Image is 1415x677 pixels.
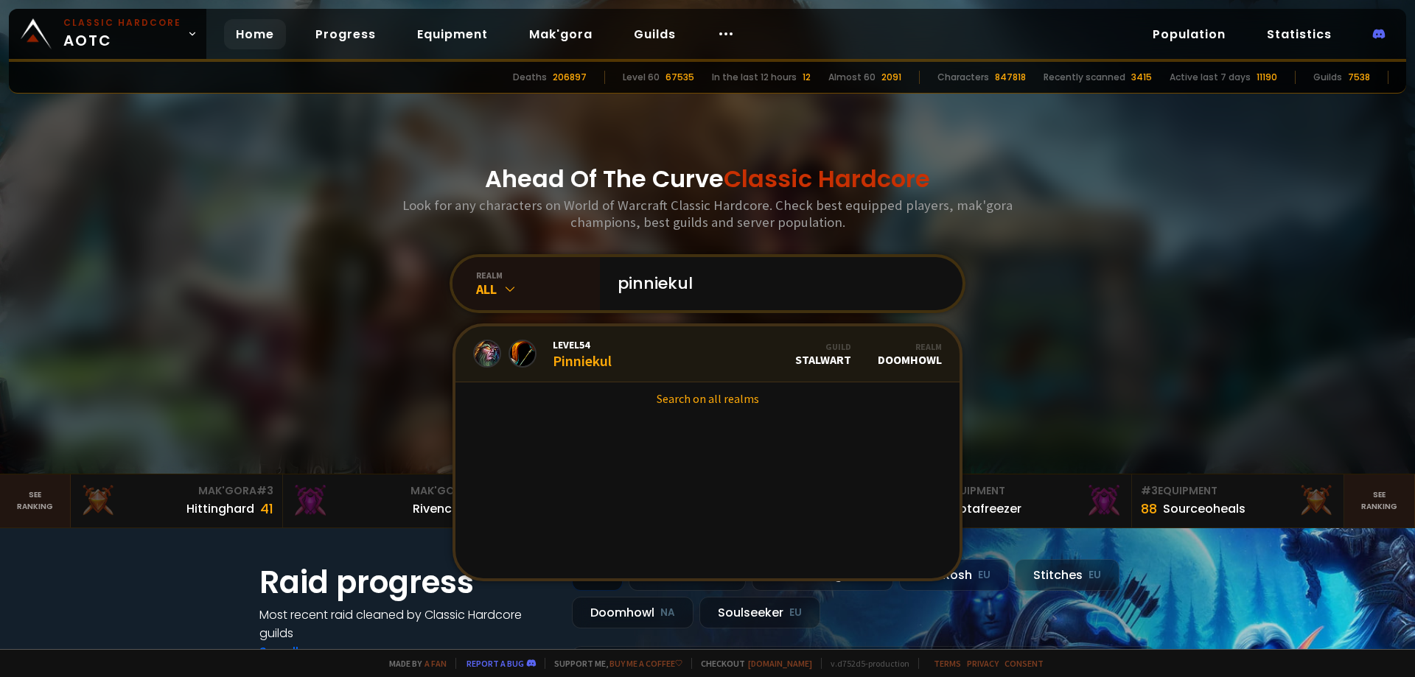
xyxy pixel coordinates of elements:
a: Consent [1005,658,1044,669]
a: [DOMAIN_NAME] [748,658,812,669]
span: Support me, [545,658,682,669]
div: Soulseeker [699,597,820,628]
div: Realm [878,341,942,352]
div: Sourceoheals [1163,499,1245,518]
div: Rivench [413,499,459,518]
div: realm [476,270,600,281]
a: Privacy [967,658,999,669]
div: Equipment [1141,483,1335,499]
div: Doomhowl [878,341,942,367]
a: Statistics [1255,19,1344,49]
a: #3Equipment88Sourceoheals [1132,474,1344,527]
div: 3415 [1131,71,1152,84]
span: # 3 [256,483,273,498]
a: Home [224,19,286,49]
small: EU [978,568,990,583]
div: Doomhowl [572,597,693,628]
a: Classic HardcoreAOTC [9,9,206,59]
div: Recently scanned [1044,71,1125,84]
div: 11190 [1257,71,1277,84]
div: 206897 [553,71,587,84]
a: #2Equipment88Notafreezer [920,474,1132,527]
div: 12 [803,71,811,84]
div: 67535 [665,71,694,84]
div: Guilds [1313,71,1342,84]
small: Classic Hardcore [63,16,181,29]
span: Checkout [691,658,812,669]
h3: Look for any characters on World of Warcraft Classic Hardcore. Check best equipped players, mak'g... [396,197,1019,231]
div: Hittinghard [186,499,254,518]
a: Seeranking [1344,474,1415,527]
a: See all progress [259,643,355,660]
div: Level 60 [623,71,660,84]
a: Level54PinniekulGuildStalwartRealmDoomhowl [455,326,960,382]
div: 7538 [1348,71,1370,84]
a: Guilds [622,19,688,49]
div: In the last 12 hours [712,71,797,84]
div: 88 [1141,499,1157,519]
a: Population [1141,19,1237,49]
input: Search a character... [609,257,945,310]
a: Mak'Gora#2Rivench100 [283,474,495,527]
a: a fan [424,658,447,669]
small: EU [1089,568,1101,583]
a: Progress [304,19,388,49]
div: Deaths [513,71,547,84]
div: Stalwart [795,341,851,367]
a: Search on all realms [455,382,960,415]
div: Pinniekul [553,338,612,370]
div: Equipment [929,483,1122,499]
span: # 3 [1141,483,1158,498]
span: v. d752d5 - production [821,658,909,669]
small: EU [789,606,802,620]
a: Mak'gora [517,19,604,49]
a: Buy me a coffee [609,658,682,669]
div: Active last 7 days [1170,71,1251,84]
div: Almost 60 [828,71,876,84]
a: Terms [934,658,961,669]
span: Made by [380,658,447,669]
h4: Most recent raid cleaned by Classic Hardcore guilds [259,606,554,642]
a: Report a bug [467,658,524,669]
div: Mak'Gora [80,483,273,499]
a: Mak'Gora#3Hittinghard41 [71,474,283,527]
h1: Raid progress [259,559,554,606]
small: NA [660,606,675,620]
div: Mak'Gora [292,483,486,499]
div: 41 [260,499,273,519]
div: Characters [937,71,989,84]
div: 2091 [881,71,901,84]
div: Notafreezer [951,499,1021,518]
div: Nek'Rosh [899,559,1009,591]
span: Level 54 [553,338,612,351]
h1: Ahead Of The Curve [485,161,930,197]
div: Stitches [1015,559,1119,591]
div: 847818 [995,71,1026,84]
a: Equipment [405,19,500,49]
span: Classic Hardcore [724,162,930,195]
span: AOTC [63,16,181,52]
div: Guild [795,341,851,352]
div: All [476,281,600,298]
